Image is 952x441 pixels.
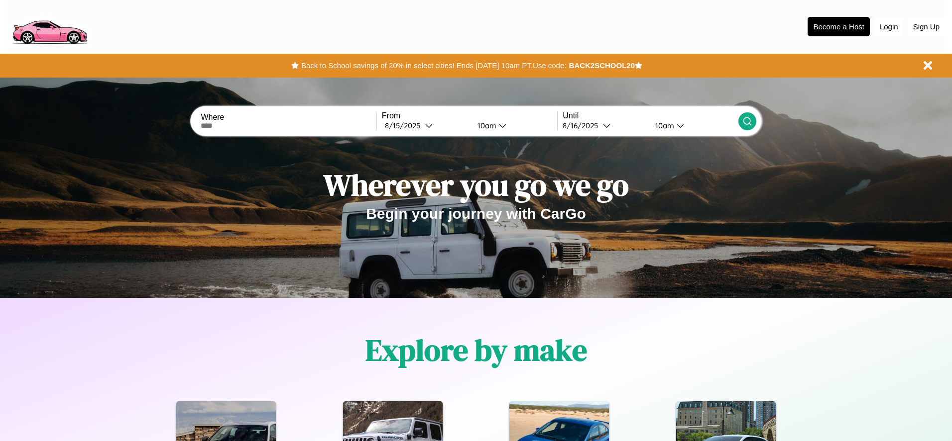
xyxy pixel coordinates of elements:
button: Back to School savings of 20% in select cities! Ends [DATE] 10am PT.Use code: [299,59,569,73]
button: Become a Host [808,17,870,36]
div: 8 / 15 / 2025 [385,121,425,130]
button: Login [875,17,903,36]
label: Until [563,111,738,120]
button: Sign Up [908,17,945,36]
label: From [382,111,557,120]
img: logo [7,5,92,47]
button: 10am [470,120,557,131]
div: 10am [473,121,499,130]
label: Where [201,113,376,122]
div: 8 / 16 / 2025 [563,121,603,130]
h1: Explore by make [365,330,587,370]
button: 10am [647,120,738,131]
div: 10am [650,121,677,130]
b: BACK2SCHOOL20 [569,61,635,70]
button: 8/15/2025 [382,120,470,131]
